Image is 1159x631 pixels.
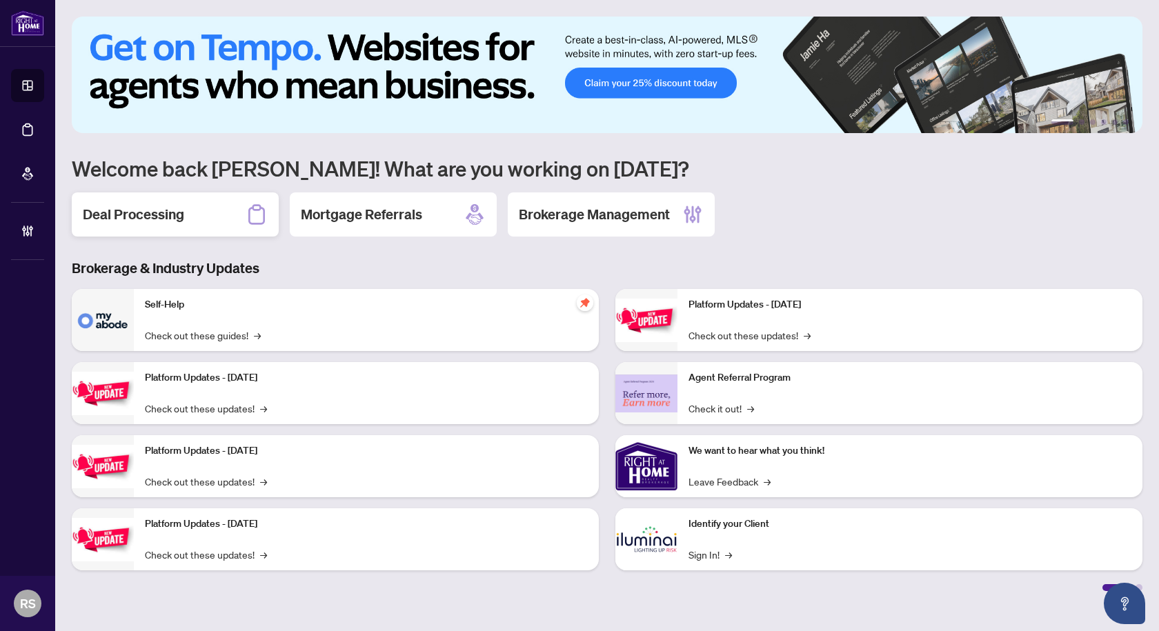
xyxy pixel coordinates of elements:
[11,10,44,36] img: logo
[260,401,267,416] span: →
[577,294,593,311] span: pushpin
[72,17,1142,133] img: Slide 0
[689,370,1131,385] p: Agent Referral Program
[20,594,36,613] span: RS
[1112,119,1118,125] button: 5
[804,328,811,343] span: →
[689,474,771,489] a: Leave Feedback→
[72,518,134,561] img: Platform Updates - July 8, 2025
[615,374,677,412] img: Agent Referral Program
[72,155,1142,181] h1: Welcome back [PERSON_NAME]! What are you working on [DATE]?
[615,508,677,570] img: Identify your Client
[254,328,261,343] span: →
[1101,119,1107,125] button: 4
[145,297,588,312] p: Self-Help
[145,328,261,343] a: Check out these guides!→
[689,547,732,562] a: Sign In!→
[747,401,754,416] span: →
[764,474,771,489] span: →
[689,517,1131,532] p: Identify your Client
[1079,119,1084,125] button: 2
[689,401,754,416] a: Check it out!→
[301,205,422,224] h2: Mortgage Referrals
[1123,119,1129,125] button: 6
[615,299,677,342] img: Platform Updates - June 23, 2025
[689,443,1131,459] p: We want to hear what you think!
[260,474,267,489] span: →
[689,297,1131,312] p: Platform Updates - [DATE]
[72,259,1142,278] h3: Brokerage & Industry Updates
[1051,119,1073,125] button: 1
[145,474,267,489] a: Check out these updates!→
[72,445,134,488] img: Platform Updates - July 21, 2025
[83,205,184,224] h2: Deal Processing
[145,443,588,459] p: Platform Updates - [DATE]
[725,547,732,562] span: →
[145,517,588,532] p: Platform Updates - [DATE]
[519,205,670,224] h2: Brokerage Management
[145,547,267,562] a: Check out these updates!→
[72,372,134,415] img: Platform Updates - September 16, 2025
[1104,583,1145,624] button: Open asap
[1090,119,1096,125] button: 3
[615,435,677,497] img: We want to hear what you think!
[145,401,267,416] a: Check out these updates!→
[689,328,811,343] a: Check out these updates!→
[72,289,134,351] img: Self-Help
[145,370,588,385] p: Platform Updates - [DATE]
[260,547,267,562] span: →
